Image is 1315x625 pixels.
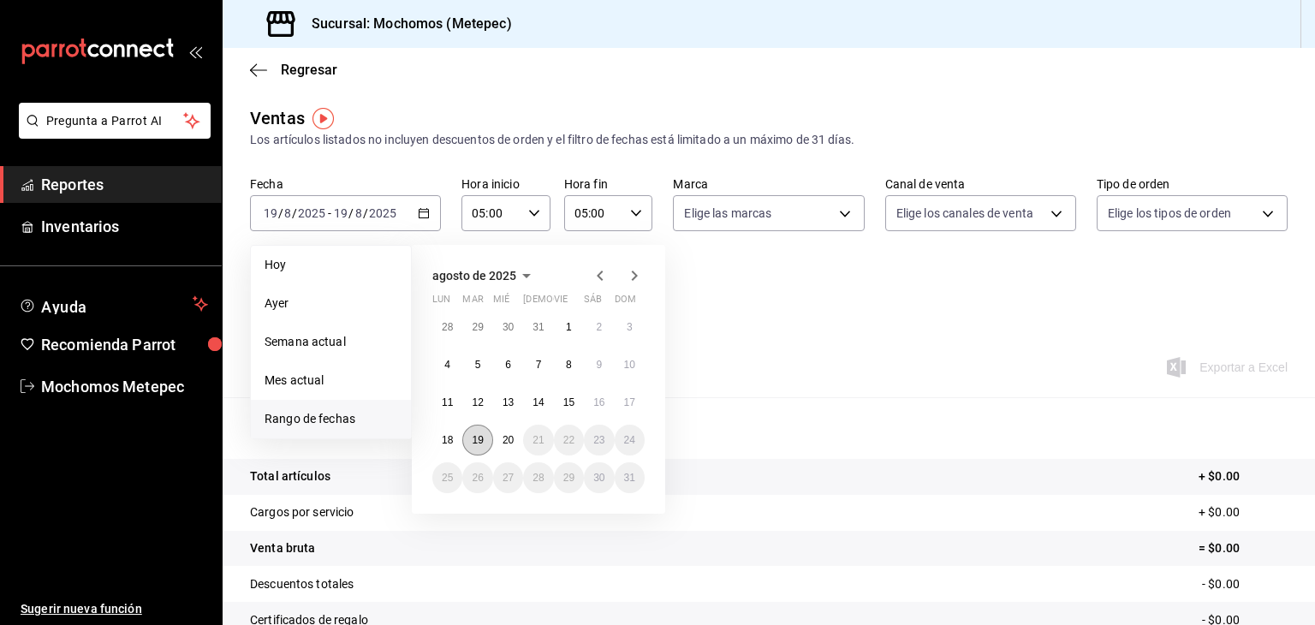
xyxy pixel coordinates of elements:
button: open_drawer_menu [188,45,202,58]
span: agosto de 2025 [432,269,516,283]
button: 3 de agosto de 2025 [615,312,645,342]
span: Inventarios [41,215,208,238]
span: Mochomos Metepec [41,375,208,398]
abbr: 23 de agosto de 2025 [593,434,604,446]
abbr: 12 de agosto de 2025 [472,396,483,408]
abbr: domingo [615,294,636,312]
abbr: 26 de agosto de 2025 [472,472,483,484]
abbr: 31 de julio de 2025 [533,321,544,333]
span: / [278,206,283,220]
p: Venta bruta [250,539,315,557]
input: -- [283,206,292,220]
button: 19 de agosto de 2025 [462,425,492,455]
div: Los artículos listados no incluyen descuentos de orden y el filtro de fechas está limitado a un m... [250,131,1288,149]
img: Tooltip marker [312,108,334,129]
abbr: 1 de agosto de 2025 [566,321,572,333]
abbr: 29 de julio de 2025 [472,321,483,333]
label: Hora inicio [461,178,550,190]
button: agosto de 2025 [432,265,537,286]
abbr: 11 de agosto de 2025 [442,396,453,408]
abbr: 10 de agosto de 2025 [624,359,635,371]
abbr: 22 de agosto de 2025 [563,434,574,446]
abbr: 4 de agosto de 2025 [444,359,450,371]
button: 25 de agosto de 2025 [432,462,462,493]
button: 4 de agosto de 2025 [432,349,462,380]
h3: Sucursal: Mochomos (Metepec) [298,14,512,34]
abbr: 18 de agosto de 2025 [442,434,453,446]
abbr: lunes [432,294,450,312]
button: 6 de agosto de 2025 [493,349,523,380]
span: Rango de fechas [265,410,397,428]
button: 27 de agosto de 2025 [493,462,523,493]
span: Mes actual [265,372,397,390]
span: Hoy [265,256,397,274]
input: -- [354,206,363,220]
p: Cargos por servicio [250,503,354,521]
abbr: 6 de agosto de 2025 [505,359,511,371]
p: Descuentos totales [250,575,354,593]
button: 13 de agosto de 2025 [493,387,523,418]
span: Regresar [281,62,337,78]
input: ---- [368,206,397,220]
button: 20 de agosto de 2025 [493,425,523,455]
button: 30 de julio de 2025 [493,312,523,342]
span: Recomienda Parrot [41,333,208,356]
abbr: 24 de agosto de 2025 [624,434,635,446]
button: 14 de agosto de 2025 [523,387,553,418]
abbr: 15 de agosto de 2025 [563,396,574,408]
input: -- [333,206,348,220]
span: Elige los tipos de orden [1108,205,1231,222]
button: 24 de agosto de 2025 [615,425,645,455]
p: Total artículos [250,467,330,485]
button: 31 de julio de 2025 [523,312,553,342]
span: Elige las marcas [684,205,771,222]
abbr: 30 de julio de 2025 [503,321,514,333]
p: - $0.00 [1202,575,1288,593]
label: Hora fin [564,178,653,190]
p: = $0.00 [1199,539,1288,557]
button: 28 de julio de 2025 [432,312,462,342]
span: Reportes [41,173,208,196]
abbr: 13 de agosto de 2025 [503,396,514,408]
button: 8 de agosto de 2025 [554,349,584,380]
button: 29 de agosto de 2025 [554,462,584,493]
button: 22 de agosto de 2025 [554,425,584,455]
button: 26 de agosto de 2025 [462,462,492,493]
button: Pregunta a Parrot AI [19,103,211,139]
button: 12 de agosto de 2025 [462,387,492,418]
button: 17 de agosto de 2025 [615,387,645,418]
abbr: 27 de agosto de 2025 [503,472,514,484]
span: Elige los canales de venta [896,205,1033,222]
abbr: viernes [554,294,568,312]
button: 1 de agosto de 2025 [554,312,584,342]
button: 29 de julio de 2025 [462,312,492,342]
button: 9 de agosto de 2025 [584,349,614,380]
abbr: 3 de agosto de 2025 [627,321,633,333]
abbr: 2 de agosto de 2025 [596,321,602,333]
label: Tipo de orden [1097,178,1288,190]
abbr: 19 de agosto de 2025 [472,434,483,446]
abbr: 8 de agosto de 2025 [566,359,572,371]
span: Semana actual [265,333,397,351]
p: + $0.00 [1199,503,1288,521]
button: 5 de agosto de 2025 [462,349,492,380]
abbr: 7 de agosto de 2025 [536,359,542,371]
abbr: 29 de agosto de 2025 [563,472,574,484]
label: Marca [673,178,864,190]
label: Fecha [250,178,441,190]
abbr: 31 de agosto de 2025 [624,472,635,484]
button: 7 de agosto de 2025 [523,349,553,380]
span: Sugerir nueva función [21,600,208,618]
button: 16 de agosto de 2025 [584,387,614,418]
button: 2 de agosto de 2025 [584,312,614,342]
span: / [363,206,368,220]
button: Regresar [250,62,337,78]
p: + $0.00 [1199,467,1288,485]
abbr: 30 de agosto de 2025 [593,472,604,484]
span: Ayer [265,295,397,312]
p: Resumen [250,418,1288,438]
abbr: 21 de agosto de 2025 [533,434,544,446]
input: ---- [297,206,326,220]
abbr: 20 de agosto de 2025 [503,434,514,446]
